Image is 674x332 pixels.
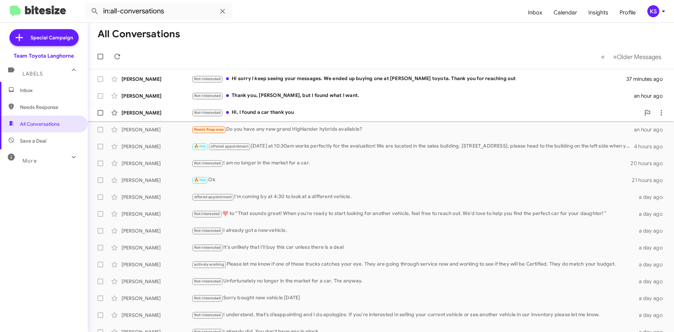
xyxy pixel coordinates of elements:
div: Sorry bought new vehicle [DATE] [192,294,635,302]
div: [PERSON_NAME] [121,295,192,302]
span: offered appointment [194,195,232,199]
div: an hour ago [634,92,668,99]
div: [PERSON_NAME] [121,261,192,268]
a: Insights [583,2,614,23]
div: Hi, I found a car thank you [192,109,640,117]
span: Older Messages [617,53,661,61]
div: [PERSON_NAME] [121,312,192,319]
span: « [601,52,605,61]
div: [PERSON_NAME] [121,194,192,201]
div: I'm coming by at 4:30 to look at a different vehicle. [192,193,635,201]
div: Thank you, [PERSON_NAME], but I found what I want. [192,92,634,100]
div: [DATE] at 10:30am works perfectly for the evaluation! We are located in the sales building. [STRE... [192,142,634,150]
span: » [613,52,617,61]
div: a day ago [635,295,668,302]
span: actively working [194,262,224,267]
span: Not-Interested [194,228,221,233]
div: 20 hours ago [630,160,668,167]
div: [PERSON_NAME] [121,160,192,167]
div: a day ago [635,210,668,217]
div: 4 hours ago [634,143,668,150]
div: 21 hours ago [632,177,668,184]
div: [PERSON_NAME] [121,143,192,150]
span: Not-Interested [194,313,221,317]
div: [PERSON_NAME] [121,76,192,83]
div: a day ago [635,244,668,251]
span: More [22,158,37,164]
span: Not Interested [194,211,220,216]
a: Calendar [548,2,583,23]
div: [PERSON_NAME] [121,177,192,184]
input: Search [85,3,232,20]
span: 🔥 Hot [194,178,206,182]
span: Not-Interested [194,77,221,81]
span: Not-Interested [194,245,221,250]
div: a day ago [635,278,668,285]
div: Do you have any new grand Highlander hybrids available? [192,125,634,134]
a: Inbox [522,2,548,23]
span: Not-Interested [194,161,221,165]
button: Previous [597,50,609,64]
div: Ok [192,176,632,184]
button: KS [641,5,666,17]
div: Team Toyota Langhorne [14,52,74,59]
div: an hour ago [634,126,668,133]
div: I am no longer in the market for a car. [192,159,630,167]
span: Not-Interested [194,93,221,98]
h1: All Conversations [98,28,180,40]
span: Not-Interested [194,110,221,115]
span: Save a Deal [20,137,46,144]
div: [PERSON_NAME] [121,126,192,133]
div: a day ago [635,261,668,268]
div: [PERSON_NAME] [121,92,192,99]
div: a day ago [635,227,668,234]
span: offered appointment [211,144,249,149]
span: Not-Interested [194,296,221,300]
div: 37 minutes ago [626,76,668,83]
nav: Page navigation example [597,50,666,64]
span: Labels [22,71,43,77]
span: 🔥 Hot [194,144,206,149]
div: a day ago [635,194,668,201]
div: [PERSON_NAME] [121,278,192,285]
button: Next [609,50,666,64]
span: All Conversations [20,121,60,128]
div: [PERSON_NAME] [121,227,192,234]
div: ​❤️​ to “ That sounds great! When you're ready to start looking for another vehicle, feel free to... [192,210,635,218]
div: [PERSON_NAME] [121,210,192,217]
a: Special Campaign [9,29,79,46]
a: Profile [614,2,641,23]
div: Please let me know if one of these trucks catches your eye. They are going through service now an... [192,260,635,268]
div: KS [647,5,659,17]
div: It's unlikely that I'll buy this car unless there is a deal [192,243,635,252]
div: I understand, that's disappointing and I do apologize. If you're interested in selling your curre... [192,311,635,319]
span: Needs Response [20,104,80,111]
span: Inbox [20,87,80,94]
div: a day ago [635,312,668,319]
span: Needs Response [194,127,224,132]
span: Special Campaign [31,34,73,41]
span: Not-Interested [194,279,221,284]
div: I already got a new vehicle. [192,227,635,235]
div: Unfortunately no longer in the market for a car. Thx anyway. [192,277,635,285]
div: Hi sorry I keep seeing your messages. We ended up buying one at [PERSON_NAME] toyota. Thank you f... [192,75,626,83]
div: [PERSON_NAME] [121,109,192,116]
div: [PERSON_NAME] [121,244,192,251]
